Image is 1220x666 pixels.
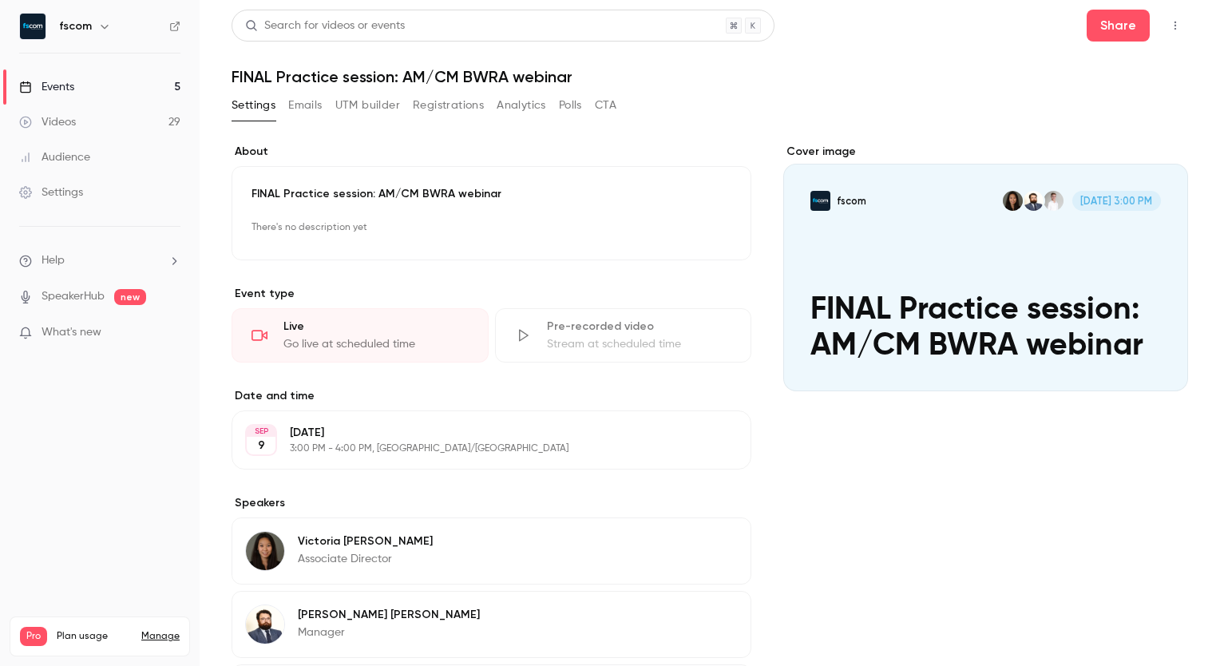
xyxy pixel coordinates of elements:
[252,186,731,202] p: FINAL Practice session: AM/CM BWRA webinar
[283,336,469,352] div: Go live at scheduled time
[1087,10,1150,42] button: Share
[57,630,132,643] span: Plan usage
[290,425,667,441] p: [DATE]
[42,288,105,305] a: SpeakerHub
[161,326,180,340] iframe: Noticeable Trigger
[114,289,146,305] span: new
[258,438,265,454] p: 9
[20,14,46,39] img: fscom
[232,517,751,585] div: Victoria NgVictoria [PERSON_NAME]Associate Director
[232,495,751,511] label: Speakers
[246,605,284,644] img: Charles McGillivary
[141,630,180,643] a: Manage
[559,93,582,118] button: Polls
[232,286,751,302] p: Event type
[19,252,180,269] li: help-dropdown-opener
[497,93,546,118] button: Analytics
[245,18,405,34] div: Search for videos or events
[252,215,731,240] p: There's no description yet
[20,627,47,646] span: Pro
[247,426,275,437] div: SEP
[19,149,90,165] div: Audience
[298,551,433,567] p: Associate Director
[595,93,616,118] button: CTA
[19,114,76,130] div: Videos
[19,184,83,200] div: Settings
[246,532,284,570] img: Victoria Ng
[335,93,400,118] button: UTM builder
[288,93,322,118] button: Emails
[298,624,480,640] p: Manager
[232,93,275,118] button: Settings
[298,607,480,623] p: [PERSON_NAME] [PERSON_NAME]
[495,308,752,363] div: Pre-recorded videoStream at scheduled time
[783,144,1188,391] section: Cover image
[290,442,667,455] p: 3:00 PM - 4:00 PM, [GEOGRAPHIC_DATA]/[GEOGRAPHIC_DATA]
[59,18,92,34] h6: fscom
[232,388,751,404] label: Date and time
[547,319,732,335] div: Pre-recorded video
[298,533,433,549] p: Victoria [PERSON_NAME]
[283,319,469,335] div: Live
[232,308,489,363] div: LiveGo live at scheduled time
[232,591,751,658] div: Charles McGillivary[PERSON_NAME] [PERSON_NAME]Manager
[42,324,101,341] span: What's new
[413,93,484,118] button: Registrations
[19,79,74,95] div: Events
[547,336,732,352] div: Stream at scheduled time
[232,144,751,160] label: About
[42,252,65,269] span: Help
[232,67,1188,86] h1: FINAL Practice session: AM/CM BWRA webinar
[783,144,1188,160] label: Cover image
